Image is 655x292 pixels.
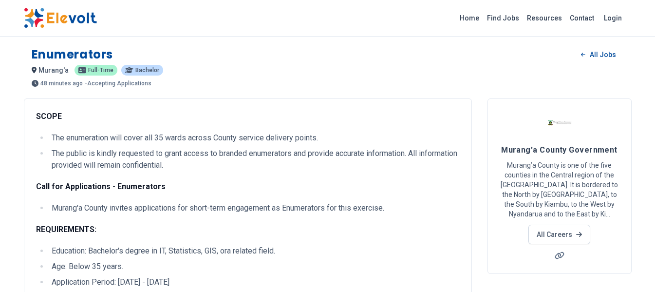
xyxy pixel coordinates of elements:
[483,10,523,26] a: Find Jobs
[40,80,83,86] span: 48 minutes ago
[573,47,623,62] a: All Jobs
[49,245,460,257] li: Education: Bachelor's degree in IT, Statistics, GIS, ora related field.
[49,202,460,214] li: Murang'a County invites applications for short-term engagement as Enumerators for this exercise.
[501,145,618,155] span: Murang'a County Government
[547,111,572,135] img: Murang'a County Government
[528,225,590,244] a: All Careers
[85,80,151,86] p: - Accepting Applications
[36,182,166,191] strong: Call for Applications - Enumerators
[24,8,97,28] img: Elevolt
[49,276,460,288] li: Application Period: [DATE] - [DATE]
[36,225,96,234] strong: REQUIREMENTS:
[135,67,159,73] span: Bachelor
[49,148,460,171] li: The public is kindly requested to grant access to branded enumerators and provide accurate inform...
[88,67,113,73] span: Full-time
[500,160,619,219] p: Murang’a County is one of the five counties in the Central region of the [GEOGRAPHIC_DATA]. It is...
[36,112,62,121] strong: SCOPE
[49,261,460,273] li: Age: Below 35 years.
[38,66,69,74] span: murang'a
[566,10,598,26] a: Contact
[598,8,628,28] a: Login
[32,47,113,62] h1: Enumerators
[49,132,460,144] li: The enumeration will cover all 35 wards across County service delivery points.
[523,10,566,26] a: Resources
[456,10,483,26] a: Home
